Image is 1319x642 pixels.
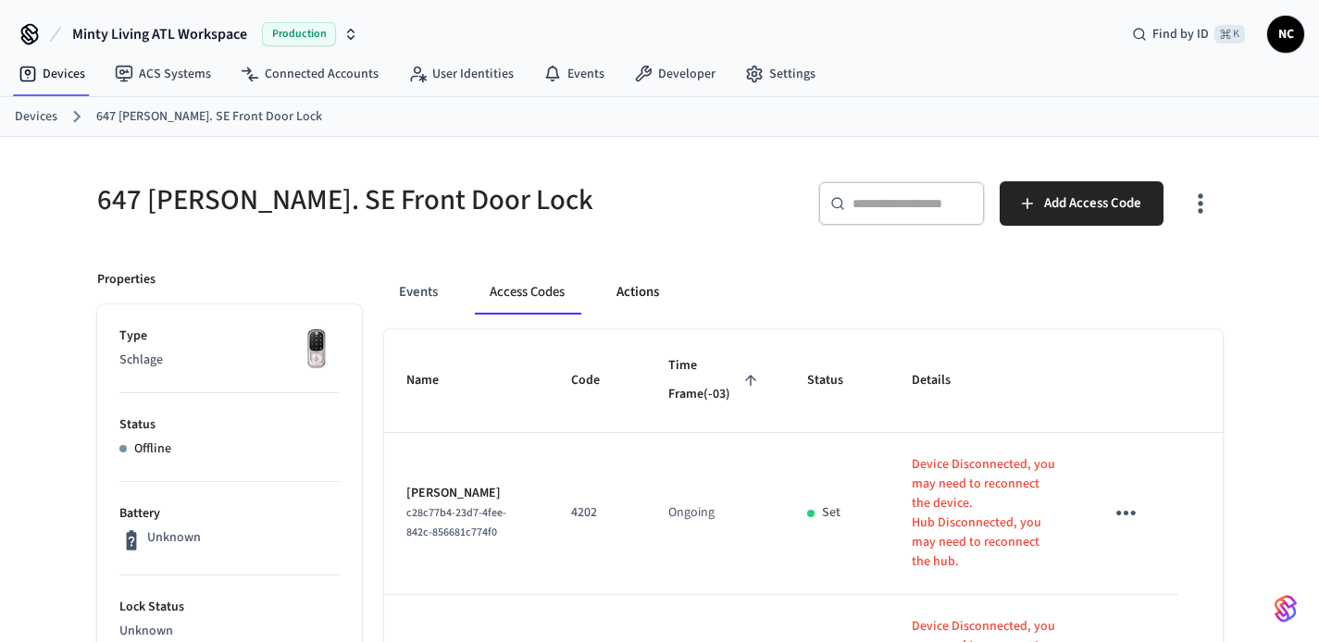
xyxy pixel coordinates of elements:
button: Actions [602,270,674,315]
p: Hub Disconnected, you may need to reconnect the hub. [912,513,1060,572]
p: Lock Status [119,598,340,617]
span: Details [912,366,975,395]
span: ⌘ K [1214,25,1245,43]
img: SeamLogoGradient.69752ec5.svg [1275,594,1297,623]
span: Add Access Code [1044,191,1141,216]
button: Access Codes [475,270,579,315]
h5: 647 [PERSON_NAME]. SE Front Door Lock [97,181,649,219]
span: Find by ID [1152,25,1209,43]
p: Unknown [119,622,340,641]
p: Schlage [119,351,340,370]
a: User Identities [393,57,529,91]
p: 4202 [571,503,624,523]
button: NC [1267,16,1304,53]
p: Set [822,503,840,523]
p: Unknown [147,528,201,548]
button: Events [384,270,453,315]
p: Properties [97,270,156,290]
img: Yale Assure Touchscreen Wifi Smart Lock, Satin Nickel, Front [293,327,340,373]
a: Devices [4,57,100,91]
a: Developer [619,57,730,91]
span: Minty Living ATL Workspace [72,23,247,45]
span: Time Frame(-03) [668,352,763,410]
a: Devices [15,107,57,127]
div: Find by ID⌘ K [1117,18,1260,51]
span: c28c77b4-23d7-4fee-842c-856681c774f0 [406,505,506,540]
p: Offline [134,439,171,459]
a: Events [529,57,619,91]
span: NC [1269,18,1302,51]
p: Battery [119,504,340,524]
div: ant example [384,270,1223,315]
td: Ongoing [646,433,785,595]
p: Status [119,415,340,435]
a: Connected Accounts [226,57,393,91]
a: 647 [PERSON_NAME]. SE Front Door Lock [96,107,322,127]
p: [PERSON_NAME] [406,484,528,503]
span: Code [571,366,624,395]
a: ACS Systems [100,57,226,91]
p: Device Disconnected, you may need to reconnect the device. [912,455,1060,513]
span: Production [262,22,336,46]
button: Add Access Code [1000,181,1163,226]
span: Name [406,366,463,395]
span: Status [807,366,867,395]
p: Type [119,327,340,346]
a: Settings [730,57,830,91]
